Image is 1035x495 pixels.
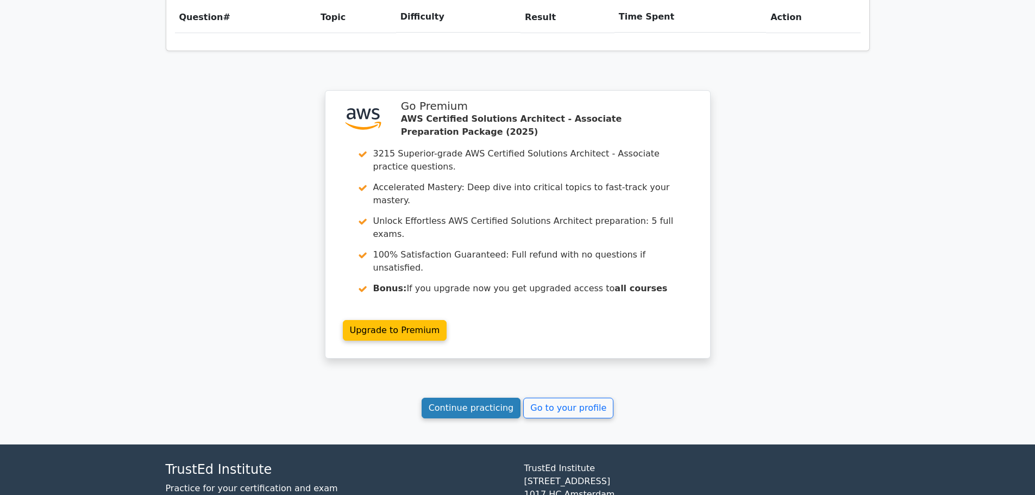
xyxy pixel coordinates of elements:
a: Continue practicing [422,398,521,418]
th: Topic [316,2,396,33]
h4: TrustEd Institute [166,462,511,478]
th: Difficulty [396,2,520,33]
span: Question [179,12,223,22]
th: Result [520,2,614,33]
th: # [175,2,316,33]
a: Upgrade to Premium [343,320,447,341]
th: Action [766,2,860,33]
th: Time Spent [614,2,766,33]
a: Practice for your certification and exam [166,483,338,493]
a: Go to your profile [523,398,613,418]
